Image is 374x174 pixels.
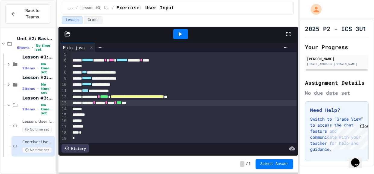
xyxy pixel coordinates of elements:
[22,95,54,101] span: Lesson #3: User Input
[5,4,50,24] button: Back to Teams
[41,62,54,74] span: No time set
[304,2,323,16] div: My Account
[305,89,369,96] div: No due date set
[22,66,35,70] span: 2 items
[240,161,244,167] span: -
[22,75,54,80] span: Lesson #2: Variables & Data Types
[246,162,248,166] span: /
[60,112,68,118] div: 15
[37,86,39,91] span: •
[60,136,68,142] div: 19
[60,94,68,100] div: 12
[22,147,52,153] span: No time set
[32,45,33,50] span: •
[112,6,114,11] span: /
[22,87,35,91] span: 2 items
[60,100,68,106] div: 13
[22,107,35,111] span: 2 items
[60,124,68,130] div: 17
[60,57,68,63] div: 6
[37,66,39,71] span: •
[60,88,68,94] div: 11
[249,162,251,166] span: 1
[60,69,68,75] div: 8
[60,106,68,112] div: 14
[256,159,294,169] button: Submit Answer
[62,16,83,24] button: Lesson
[22,54,54,60] span: Lesson #1: Output/Output Formatting
[260,162,289,166] span: Submit Answer
[22,140,54,145] span: Exercise: User Input
[84,16,102,24] button: Grade
[17,46,30,50] span: 6 items
[80,6,109,11] span: Lesson #3: User Input
[60,64,68,70] div: 7
[37,107,39,112] span: •
[116,5,174,12] span: Exercise: User Input
[305,43,369,51] h2: Your Progress
[60,44,88,51] div: Main.java
[22,127,52,132] span: No time set
[310,106,363,114] h3: Need Help?
[305,78,369,87] h2: Assignment Details
[60,76,68,82] div: 9
[41,103,54,115] span: No time set
[307,56,367,62] div: [PERSON_NAME]
[2,2,42,38] div: Chat with us now!Close
[76,6,78,11] span: /
[349,150,368,168] iframe: chat widget
[36,44,54,52] span: No time set
[60,118,68,124] div: 16
[20,8,45,20] span: Back to Teams
[61,144,89,153] div: History
[60,130,68,136] div: 18
[22,119,54,124] span: Lesson: User Input
[60,82,68,88] div: 10
[60,43,95,52] div: Main.java
[17,36,54,41] span: Unit #2: Basic Programming Concepts
[310,116,363,152] p: Switch to "Grade View" to access the chat feature and communicate with your teacher for help and ...
[305,24,366,33] h1: 2025 P2 - ICS 3U1
[41,83,54,95] span: No time set
[67,6,74,11] span: ...
[307,62,367,66] div: [EMAIL_ADDRESS][DOMAIN_NAME]
[60,52,68,58] div: 5
[324,124,368,149] iframe: chat widget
